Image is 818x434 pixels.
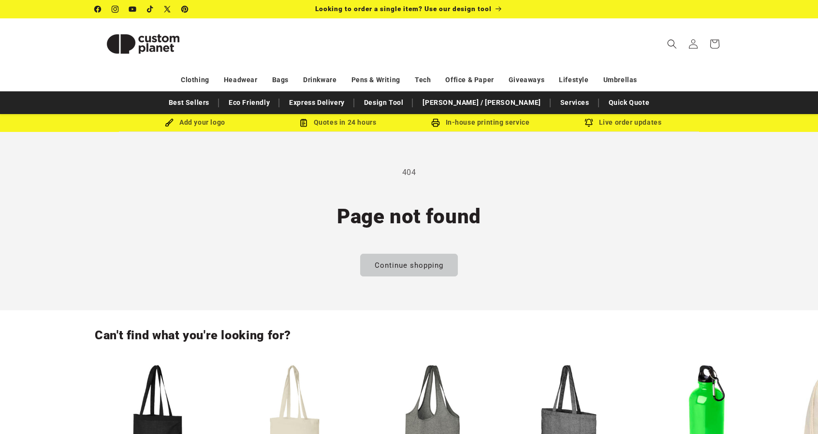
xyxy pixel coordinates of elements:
a: Design Tool [359,94,409,111]
h1: Page not found [95,203,723,230]
a: Clothing [181,72,209,88]
a: Express Delivery [284,94,350,111]
div: In-house printing service [409,116,552,129]
a: Eco Friendly [224,94,275,111]
a: Bags [272,72,289,88]
a: Tech [415,72,431,88]
summary: Search [661,33,683,55]
span: Looking to order a single item? Use our design tool [315,5,492,13]
a: Umbrellas [603,72,637,88]
img: In-house printing [431,118,440,127]
img: Brush Icon [165,118,174,127]
a: Best Sellers [164,94,214,111]
p: 404 [95,166,723,180]
a: Pens & Writing [351,72,400,88]
a: Quick Quote [604,94,655,111]
img: Order Updates Icon [299,118,308,127]
a: Drinkware [303,72,336,88]
img: Custom Planet [95,22,191,66]
a: Continue shopping [360,254,458,276]
a: Custom Planet [91,18,195,69]
div: Live order updates [552,116,694,129]
div: Quotes in 24 hours [266,116,409,129]
h2: Can't find what you're looking for? [95,328,723,343]
a: Headwear [224,72,258,88]
img: Order updates [584,118,593,127]
a: [PERSON_NAME] / [PERSON_NAME] [418,94,545,111]
a: Office & Paper [445,72,494,88]
div: Add your logo [124,116,266,129]
a: Lifestyle [559,72,588,88]
iframe: Chat Widget [770,388,818,434]
a: Giveaways [509,72,544,88]
a: Services [555,94,594,111]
